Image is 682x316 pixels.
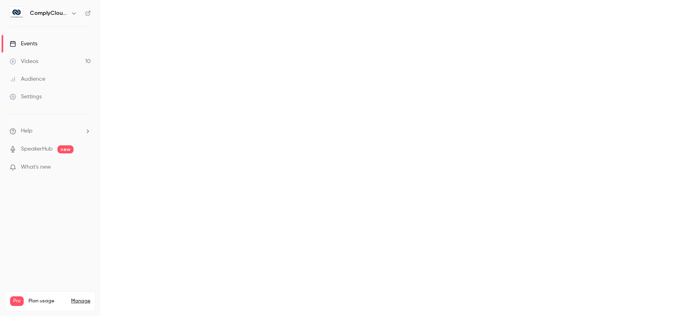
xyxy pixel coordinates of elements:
span: Plan usage [29,298,66,304]
span: What's new [21,163,51,171]
span: Help [21,127,33,135]
li: help-dropdown-opener [10,127,91,135]
iframe: Noticeable Trigger [81,164,91,171]
div: Events [10,40,37,48]
a: SpeakerHub [21,145,53,153]
span: Pro [10,296,24,306]
a: Manage [71,298,90,304]
div: Videos [10,57,38,65]
div: Audience [10,75,45,83]
div: Settings [10,93,42,101]
h6: ComplyCloud ENG [30,9,67,17]
img: ComplyCloud ENG [10,7,23,20]
span: new [57,145,74,153]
